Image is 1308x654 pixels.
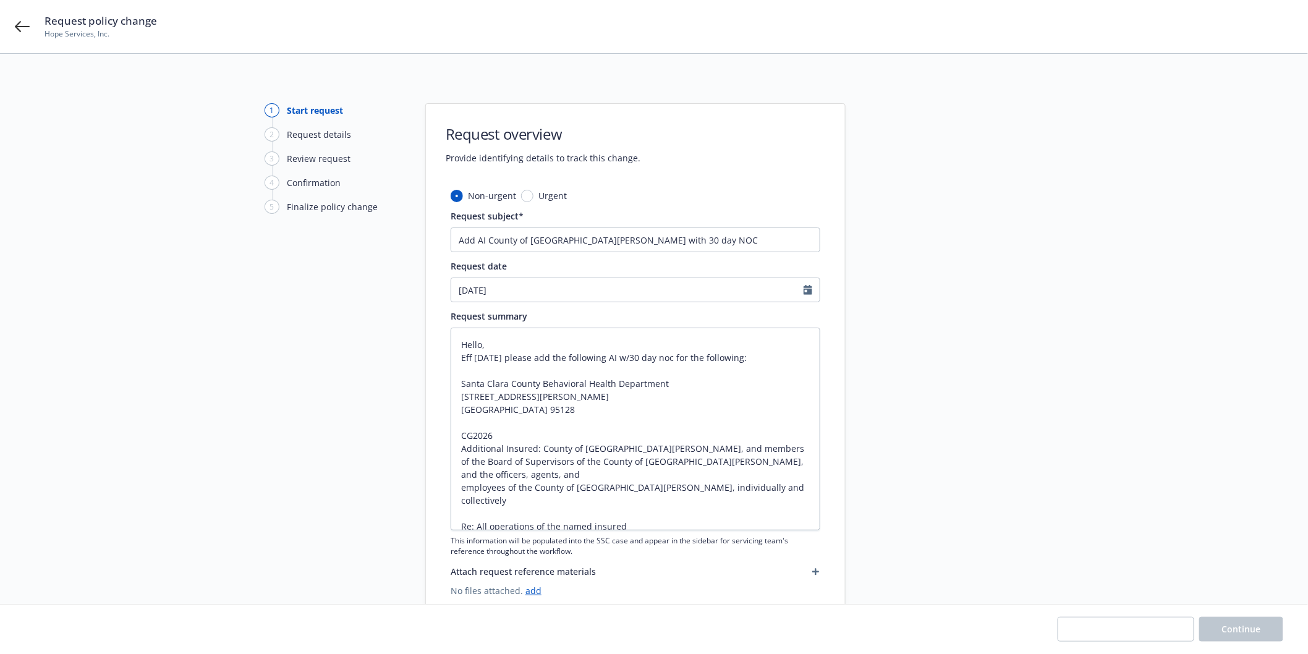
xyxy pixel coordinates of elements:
[45,14,157,28] span: Request policy change
[451,260,507,272] span: Request date
[287,128,351,141] div: Request details
[1222,623,1261,635] span: Continue
[1078,623,1174,635] span: Save progress and exit
[45,28,157,40] span: Hope Services, Inc.
[451,210,524,222] span: Request subject*
[451,278,804,302] input: MM/DD/YYYY
[265,127,279,142] div: 2
[287,176,341,189] div: Confirmation
[451,310,527,322] span: Request summary
[1199,617,1283,642] button: Continue
[451,565,596,578] span: Attach request reference materials
[265,200,279,214] div: 5
[525,585,541,597] a: add
[451,227,820,252] input: The subject will appear in the summary list view for quick reference.
[521,190,533,202] input: Urgent
[265,176,279,190] div: 4
[446,124,640,144] h1: Request overview
[265,151,279,166] div: 3
[265,103,279,117] div: 1
[287,200,378,213] div: Finalize policy change
[468,189,516,202] span: Non-urgent
[804,285,812,295] svg: Calendar
[451,584,820,597] span: No files attached.
[287,104,343,117] div: Start request
[451,328,820,530] textarea: Hello, Eff [DATE] please add the following AI w/30 day noc for the following: Santa Clara County ...
[446,151,640,164] span: Provide identifying details to track this change.
[451,535,820,556] span: This information will be populated into the SSC case and appear in the sidebar for servicing team...
[538,189,567,202] span: Urgent
[287,152,350,165] div: Review request
[1058,617,1194,642] button: Save progress and exit
[451,190,463,202] input: Non-urgent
